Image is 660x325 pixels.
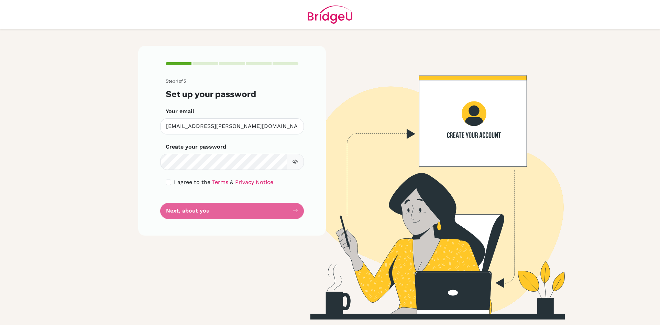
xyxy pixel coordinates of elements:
span: Step 1 of 5 [166,78,186,84]
img: Create your account [232,46,624,319]
label: Your email [166,107,194,116]
span: I agree to the [174,179,210,185]
input: Insert your email* [160,118,304,134]
span: & [230,179,233,185]
a: Privacy Notice [235,179,273,185]
h3: Set up your password [166,89,298,99]
label: Create your password [166,143,226,151]
a: Terms [212,179,228,185]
